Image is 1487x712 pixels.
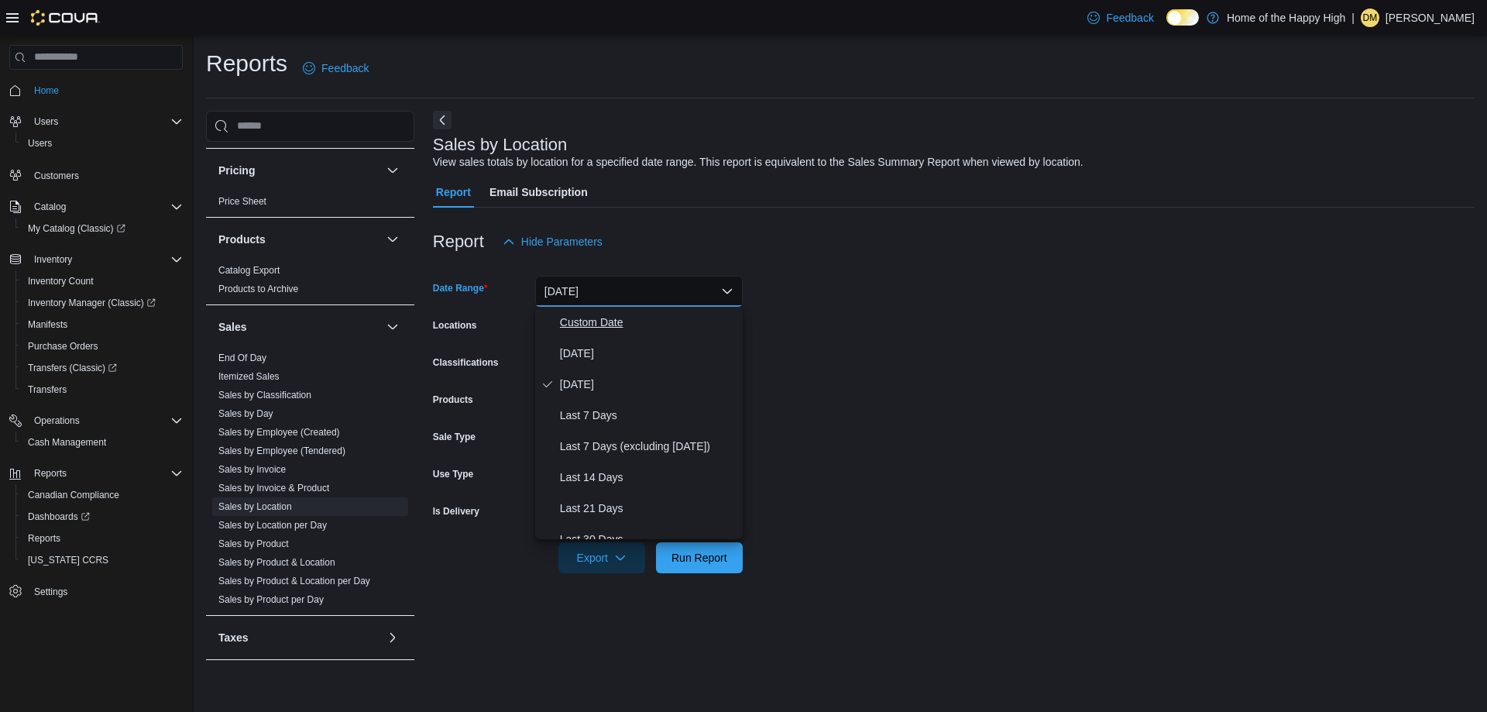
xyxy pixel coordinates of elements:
h3: Report [433,232,484,251]
p: | [1351,9,1355,27]
span: Reports [28,532,60,545]
label: Classifications [433,356,499,369]
button: Users [28,112,64,131]
span: Report [436,177,471,208]
h1: Reports [206,48,287,79]
span: Inventory Manager (Classic) [28,297,156,309]
button: Pricing [218,163,380,178]
a: Sales by Product & Location [218,557,335,568]
span: Inventory [34,253,72,266]
a: Reports [22,529,67,548]
a: Products to Archive [218,284,298,294]
img: Cova [31,10,100,26]
span: Catalog Export [218,264,280,277]
a: Canadian Compliance [22,486,125,504]
button: Operations [3,410,189,432]
p: Home of the Happy High [1227,9,1345,27]
span: Last 7 Days (excluding [DATE]) [560,437,737,456]
div: Select listbox [535,307,743,539]
button: Sales [218,319,380,335]
span: Products to Archive [218,283,298,295]
button: Reports [28,464,73,483]
button: Taxes [218,630,380,645]
span: Transfers [28,384,67,396]
span: Transfers [22,380,183,399]
button: [DATE] [535,276,743,307]
a: Inventory Manager (Classic) [22,294,162,312]
a: Cash Management [22,433,112,452]
span: Purchase Orders [28,340,98,353]
span: Inventory Manager (Classic) [22,294,183,312]
h3: Pricing [218,163,255,178]
span: Itemized Sales [218,370,280,383]
a: Itemized Sales [218,371,280,382]
span: Inventory Count [22,272,183,291]
a: Sales by Invoice [218,464,286,475]
span: Last 30 Days [560,530,737,549]
h3: Products [218,232,266,247]
a: Purchase Orders [22,337,105,356]
span: Settings [34,586,67,598]
span: Sales by Product per Day [218,593,324,606]
span: Purchase Orders [22,337,183,356]
span: Customers [28,165,183,184]
span: Sales by Classification [218,389,311,401]
a: Sales by Product per Day [218,594,324,605]
span: Users [22,134,183,153]
span: My Catalog (Classic) [22,219,183,238]
a: Users [22,134,58,153]
span: [US_STATE] CCRS [28,554,108,566]
span: Transfers (Classic) [28,362,117,374]
input: Dark Mode [1166,9,1199,26]
div: View sales totals by location for a specified date range. This report is equivalent to the Sales ... [433,154,1083,170]
span: Users [28,137,52,150]
button: Users [15,132,189,154]
button: Reports [15,528,189,549]
span: Operations [28,411,183,430]
button: Pricing [383,161,402,180]
button: Transfers [15,379,189,401]
span: DM [1363,9,1378,27]
a: Manifests [22,315,74,334]
span: Sales by Location [218,500,292,513]
button: Products [218,232,380,247]
span: Sales by Invoice & Product [218,482,329,494]
a: Catalog Export [218,265,280,276]
span: Manifests [22,315,183,334]
button: Reports [3,463,189,484]
button: Run Report [656,542,743,573]
button: Customers [3,163,189,186]
span: Run Report [671,550,727,566]
button: [US_STATE] CCRS [15,549,189,571]
button: Sales [383,318,402,336]
span: Catalog [34,201,66,213]
button: Catalog [28,198,72,216]
a: Sales by Invoice & Product [218,483,329,494]
a: Inventory Count [22,272,100,291]
label: Is Delivery [433,505,479,518]
a: Sales by Product & Location per Day [218,576,370,586]
span: Dashboards [22,507,183,526]
span: [DATE] [560,344,737,363]
a: Home [28,81,65,100]
div: Danielle Mercer [1361,9,1379,27]
a: My Catalog (Classic) [22,219,132,238]
span: Hide Parameters [521,234,603,249]
a: Feedback [1081,2,1159,33]
span: Sales by Employee (Tendered) [218,445,345,457]
span: Sales by Employee (Created) [218,426,340,439]
button: Inventory Count [15,270,189,292]
button: Canadian Compliance [15,484,189,506]
h3: Sales [218,319,247,335]
span: Inventory [28,250,183,269]
span: Manifests [28,318,67,331]
a: End Of Day [218,353,266,363]
a: Sales by Location per Day [218,520,327,531]
span: Sales by Product & Location [218,556,335,569]
span: Inventory Count [28,275,94,287]
span: Operations [34,414,80,427]
span: Users [34,115,58,128]
button: Export [558,542,645,573]
p: [PERSON_NAME] [1386,9,1475,27]
label: Locations [433,319,477,332]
